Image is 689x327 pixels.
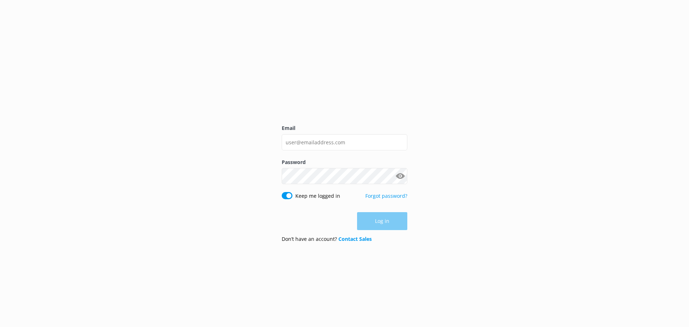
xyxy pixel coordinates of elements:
label: Keep me logged in [295,192,340,200]
p: Don’t have an account? [282,235,372,243]
a: Forgot password? [365,192,407,199]
button: Show password [393,169,407,183]
input: user@emailaddress.com [282,134,407,150]
a: Contact Sales [338,235,372,242]
label: Password [282,158,407,166]
label: Email [282,124,407,132]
